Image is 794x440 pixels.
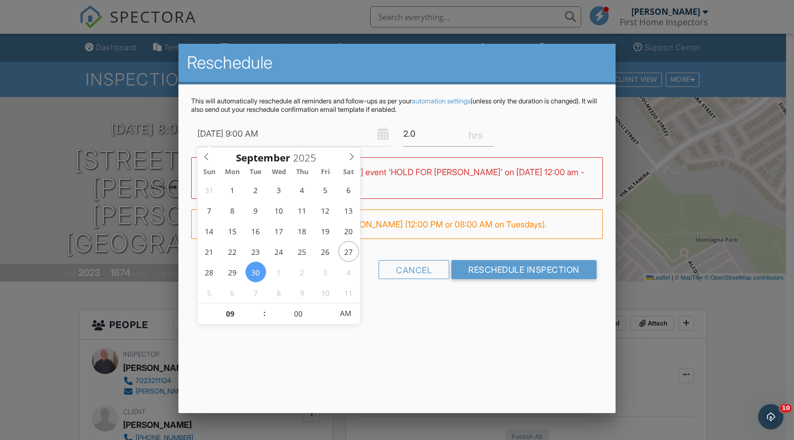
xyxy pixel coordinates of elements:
[245,200,266,221] span: September 9, 2025
[222,200,243,221] span: September 8, 2025
[263,303,266,324] span: :
[292,221,313,241] span: September 18, 2025
[222,241,243,262] span: September 22, 2025
[197,303,262,324] input: Scroll to increment
[315,200,336,221] span: September 12, 2025
[199,282,220,303] span: October 5, 2025
[338,262,359,282] span: October 4, 2025
[269,262,289,282] span: October 1, 2025
[338,241,359,262] span: September 27, 2025
[191,209,602,239] div: FYI: This is not a regular time slot for [PERSON_NAME] (12:00 PM or 08:00 AM on Tuesdays).
[315,282,336,303] span: October 10, 2025
[315,241,336,262] span: September 26, 2025
[267,169,290,176] span: Wed
[199,221,220,241] span: September 14, 2025
[222,221,243,241] span: September 15, 2025
[269,241,289,262] span: September 24, 2025
[199,179,220,200] span: August 31, 2025
[292,262,313,282] span: October 2, 2025
[191,157,602,199] div: WARNING: Conflicts with [PERSON_NAME] event 'HOLD FOR [PERSON_NAME]' on [DATE] 12:00 am - 11:00 am.
[780,404,792,413] span: 10
[245,241,266,262] span: September 23, 2025
[315,262,336,282] span: October 3, 2025
[199,241,220,262] span: September 21, 2025
[245,282,266,303] span: October 7, 2025
[331,303,360,324] span: Click to toggle
[269,221,289,241] span: September 17, 2025
[221,169,244,176] span: Mon
[269,179,289,200] span: September 3, 2025
[191,97,602,114] p: This will automatically reschedule all reminders and follow-ups as per your (unless only the dura...
[292,200,313,221] span: September 11, 2025
[315,179,336,200] span: September 5, 2025
[245,179,266,200] span: September 2, 2025
[290,169,314,176] span: Thu
[187,52,607,73] h2: Reschedule
[758,404,783,429] iframe: Intercom live chat
[338,179,359,200] span: September 6, 2025
[379,260,449,279] div: Cancel
[269,200,289,221] span: September 10, 2025
[412,97,470,105] a: automation settings
[245,262,266,282] span: September 30, 2025
[290,151,325,165] input: Scroll to increment
[338,221,359,241] span: September 20, 2025
[245,221,266,241] span: September 16, 2025
[314,169,337,176] span: Fri
[236,153,290,163] span: Scroll to increment
[222,282,243,303] span: October 6, 2025
[199,200,220,221] span: September 7, 2025
[199,262,220,282] span: September 28, 2025
[222,179,243,200] span: September 1, 2025
[338,200,359,221] span: September 13, 2025
[337,169,360,176] span: Sat
[292,179,313,200] span: September 4, 2025
[269,282,289,303] span: October 8, 2025
[244,169,267,176] span: Tue
[222,262,243,282] span: September 29, 2025
[292,241,313,262] span: September 25, 2025
[315,221,336,241] span: September 19, 2025
[451,260,597,279] input: Reschedule Inspection
[338,282,359,303] span: October 11, 2025
[197,169,221,176] span: Sun
[266,303,331,324] input: Scroll to increment
[292,282,313,303] span: October 9, 2025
